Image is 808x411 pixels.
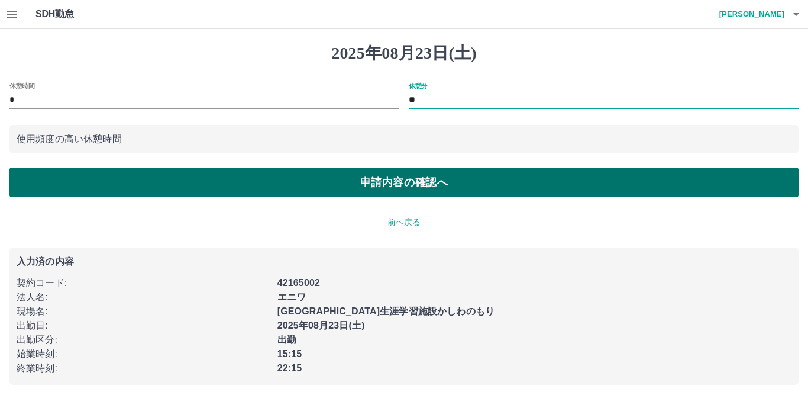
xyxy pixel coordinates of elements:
p: 契約コード : [17,276,270,290]
h1: 2025年08月23日(土) [9,43,799,63]
button: 申請内容の確認へ [9,168,799,197]
p: 現場名 : [17,304,270,319]
b: 42165002 [277,278,320,288]
label: 休憩時間 [9,81,34,90]
p: 出勤日 : [17,319,270,333]
b: エニワ [277,292,306,302]
p: 始業時刻 : [17,347,270,361]
p: 出勤区分 : [17,333,270,347]
b: [GEOGRAPHIC_DATA]生涯学習施設かしわのもり [277,306,495,316]
p: 使用頻度の高い休憩時間 [17,132,791,146]
b: 22:15 [277,363,302,373]
p: 前へ戻る [9,216,799,229]
b: 15:15 [277,349,302,359]
p: 入力済の内容 [17,257,791,266]
p: 法人名 : [17,290,270,304]
label: 休憩分 [409,81,428,90]
b: 2025年08月23日(土) [277,320,365,330]
b: 出勤 [277,335,296,345]
p: 終業時刻 : [17,361,270,375]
